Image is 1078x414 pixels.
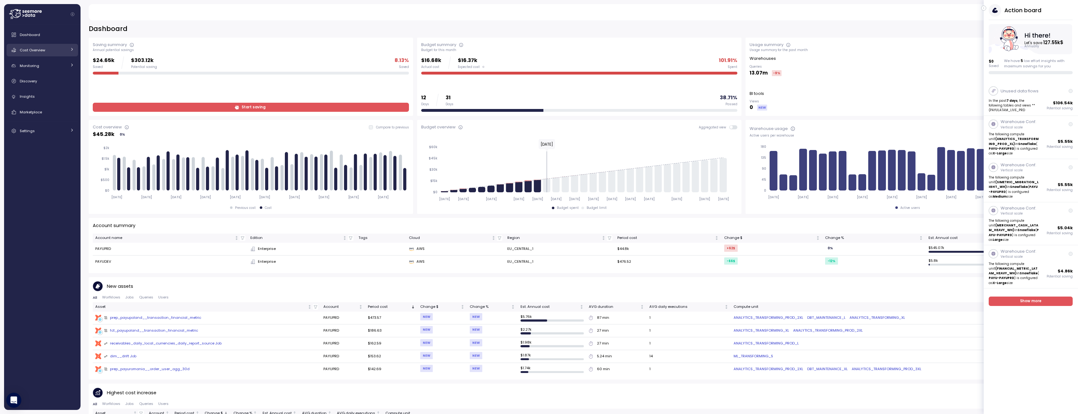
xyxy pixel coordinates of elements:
[1001,248,1036,255] p: Warehouse Conf.
[764,189,766,193] tspan: 0
[321,324,365,337] td: PAYUPRD
[750,99,767,104] p: Views
[429,145,437,149] tspan: $60k
[93,234,248,243] th: Account nameNot sorted
[7,44,78,56] a: Cost Overview
[139,296,153,299] span: Queries
[761,178,766,182] tspan: 45
[348,195,359,199] tspan: [DATE]
[250,235,342,241] div: Edition
[993,238,1003,242] strong: Large
[714,236,719,240] div: Not sorted
[259,195,270,199] tspan: [DATE]
[421,124,456,130] div: Budget overview
[989,297,1073,306] a: Show more
[989,267,1038,275] strong: (FINANCIAL_METRIC_LATAM_HEAVY_WH)
[170,195,181,199] tspan: [DATE]
[1020,271,1038,275] strong: Snowflake
[900,206,920,210] div: Active users
[768,195,779,199] tspan: [DATE]
[588,197,599,201] tspan: [DATE]
[95,353,318,360] a: dim__drift Job
[258,246,276,252] span: Enterprise
[750,91,764,97] p: BI tools
[131,56,157,65] p: $303.12k
[307,305,312,309] div: Not sorted
[1047,274,1073,279] p: Potential saving
[1004,6,1041,14] h3: Action board
[125,402,134,406] span: Jobs
[7,28,78,41] a: Dashboard
[615,256,721,268] td: $476.52
[104,354,137,359] div: dim__drift Job
[20,110,42,115] span: Marketplace
[102,296,120,299] span: Worfklows
[20,79,37,84] span: Discovery
[989,223,1039,232] strong: (MERCHANT_CASH_LATAM_HEAVY_WH)
[1058,182,1073,188] p: $ 5.55k
[446,94,453,102] p: 31
[409,246,502,252] div: AWS
[513,197,524,201] tspan: [DATE]
[1001,162,1036,168] p: Warehouse Conf.
[647,312,731,324] td: 1
[93,296,97,299] span: All
[321,302,365,311] th: AccountNot sorted
[579,305,584,309] div: Not sorted
[984,83,1078,116] a: Unused data flowsIn the past7 days, the following tables and views **(PAYULATAM_LIVE_PRD$106.54kP...
[95,235,233,241] div: Account name
[507,235,601,241] div: Region
[1001,88,1039,94] p: Unused data flows
[505,256,615,268] td: EU_CENTRAL_1
[586,302,647,311] th: AVG durationNot sorted
[1010,185,1028,189] strong: Snowflake
[104,328,198,334] div: fct_payupoland__transaction_financial_metric
[429,156,437,160] tspan: $45k
[470,313,482,320] div: NEW
[989,132,1039,156] p: The following compute unit in ( ) is configured as size
[734,354,773,359] a: ML_TRANSFORMING_S
[1007,99,1018,103] strong: 7 days
[640,305,644,309] div: Not sorted
[93,103,409,112] a: Start saving
[984,202,1078,246] a: Warehouse Conf.Vertical scaleThe following compute unit(MERCHANT_CASH_LATAM_HEAVY_WH)inSnowflake(...
[102,157,109,161] tspan: $1.5k
[1058,225,1073,231] p: $ 5.04k
[984,116,1078,159] a: Warehouse Conf.Vertical scaleThe following compute unit(ANALYTICS_TRANSFORMING_PROD_XL)inSnowflak...
[750,42,783,48] div: Usage summary
[101,178,109,182] tspan: $500
[89,24,128,34] h2: Dashboard
[125,296,134,299] span: Jobs
[589,304,639,310] div: AVG duration
[1018,142,1036,146] strong: Snowflake
[798,195,809,199] tspan: [DATE]
[1001,168,1036,173] p: Vertical scale
[828,195,839,199] tspan: [DATE]
[200,195,211,199] tspan: [DATE]
[418,302,467,311] th: Change $Not sorted
[420,304,459,310] div: Change $
[248,234,356,243] th: EditionNot sorted
[1058,268,1073,274] p: $ 4.86k
[131,65,157,69] div: Potential saving
[762,167,766,171] tspan: 90
[430,179,437,183] tspan: $15k
[532,197,543,201] tspan: [DATE]
[724,257,738,265] div: -66 $
[750,69,768,77] p: 13.07m
[409,235,491,241] div: Cloud
[989,175,1039,199] p: The following compute unit in ( ) is configured as size
[289,195,300,199] tspan: [DATE]
[365,324,418,337] td: $186.63
[358,235,404,241] div: Tags
[1001,125,1036,130] p: Vertical scale
[857,195,868,199] tspan: [DATE]
[107,283,133,290] p: New assets
[926,243,1066,256] td: $ 545.07k
[597,315,609,321] div: 87 min
[850,315,905,321] a: ANALYTICS_TRANSFORMING_XL
[724,245,738,252] div: +62 $
[989,59,999,64] p: $ 0
[406,234,505,243] th: CloudNot sorted
[358,305,363,309] div: Not sorted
